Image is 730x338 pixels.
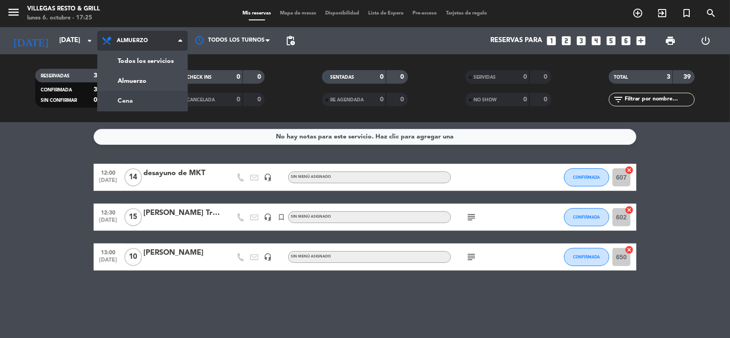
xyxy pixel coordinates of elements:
i: cancel [625,205,634,214]
strong: 0 [257,74,263,80]
button: CONFIRMADA [564,168,609,186]
strong: 3 [94,72,97,79]
span: Sin menú asignado [291,215,331,219]
span: 12:00 [97,167,119,177]
i: menu [7,5,20,19]
i: cancel [625,245,634,254]
i: headset_mic [264,253,272,261]
strong: 0 [523,74,527,80]
strong: 0 [544,96,549,103]
i: add_circle_outline [632,8,643,19]
span: CANCELADA [187,98,215,102]
i: looks_3 [575,35,587,47]
strong: 0 [380,74,384,80]
span: SIN CONFIRMAR [41,98,77,103]
div: lunes 6. octubre - 17:25 [27,14,100,23]
span: Mis reservas [238,11,276,16]
span: CONFIRMADA [574,214,600,219]
i: [DATE] [7,31,55,51]
i: search [706,8,716,19]
span: 12:30 [97,207,119,217]
strong: 0 [380,96,384,103]
span: Lista de Espera [364,11,408,16]
span: Sin menú asignado [291,255,331,258]
span: RESERVADAS [41,74,70,78]
span: 14 [124,168,142,186]
input: Filtrar por nombre... [624,95,694,105]
span: print [665,35,676,46]
span: Sin menú asignado [291,175,331,179]
div: desayuno de MKT [143,167,220,179]
span: CONFIRMADA [574,254,600,259]
span: Disponibilidad [321,11,364,16]
span: pending_actions [285,35,296,46]
strong: 39 [683,74,692,80]
span: CONFIRMADA [41,88,72,92]
strong: 0 [544,74,549,80]
span: SERVIDAS [474,75,496,80]
span: 10 [124,248,142,266]
span: Tarjetas de regalo [442,11,492,16]
button: CONFIRMADA [564,248,609,266]
i: add_box [635,35,647,47]
span: [DATE] [97,217,119,228]
a: Almuerzo [98,71,187,91]
i: subject [466,212,477,223]
span: CONFIRMADA [574,175,600,180]
a: Cena [98,91,187,111]
div: LOG OUT [688,27,724,54]
div: [PERSON_NAME] [143,247,220,259]
button: CONFIRMADA [564,208,609,226]
i: looks_4 [590,35,602,47]
span: [DATE] [97,257,119,267]
i: headset_mic [264,173,272,181]
span: Pre-acceso [408,11,442,16]
div: No hay notas para este servicio. Haz clic para agregar una [276,132,454,142]
i: power_settings_new [700,35,711,46]
i: looks_6 [620,35,632,47]
strong: 0 [237,74,240,80]
strong: 0 [400,96,406,103]
span: RE AGENDADA [330,98,364,102]
i: headset_mic [264,213,272,221]
i: exit_to_app [657,8,668,19]
div: Villegas Resto & Grill [27,5,100,14]
span: SENTADAS [330,75,354,80]
strong: 3 [94,86,97,93]
strong: 3 [667,74,670,80]
span: Reservas para [490,37,542,45]
strong: 0 [94,97,97,103]
span: CHECK INS [187,75,212,80]
a: Todos los servicios [98,51,187,71]
strong: 0 [400,74,406,80]
i: cancel [625,166,634,175]
i: filter_list [613,94,624,105]
span: 13:00 [97,247,119,257]
strong: 0 [237,96,240,103]
span: [DATE] [97,177,119,188]
i: turned_in_not [681,8,692,19]
span: Almuerzo [117,38,148,44]
i: arrow_drop_down [84,35,95,46]
i: looks_5 [605,35,617,47]
button: menu [7,5,20,22]
i: subject [466,252,477,262]
span: Mapa de mesas [276,11,321,16]
div: [PERSON_NAME] Travel-GRP [GEOGRAPHIC_DATA] [143,207,220,219]
strong: 0 [257,96,263,103]
strong: 0 [523,96,527,103]
i: looks_two [560,35,572,47]
span: 15 [124,208,142,226]
span: TOTAL [614,75,628,80]
span: NO SHOW [474,98,497,102]
i: turned_in_not [277,213,285,221]
i: looks_one [545,35,557,47]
